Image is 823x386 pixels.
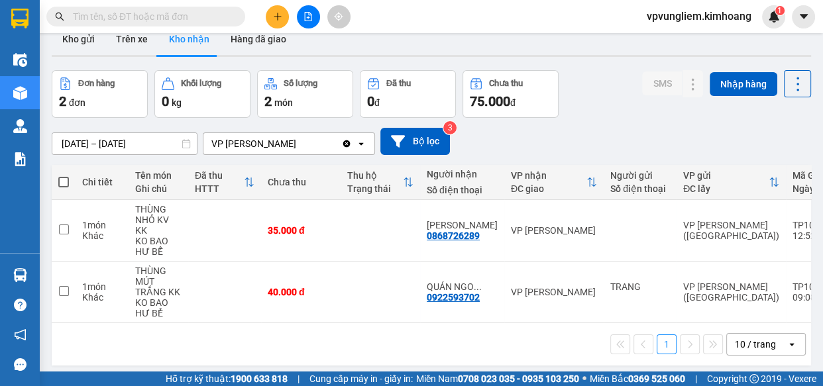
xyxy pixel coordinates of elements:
span: đ [374,97,380,108]
div: KIỀU ANH [427,220,498,230]
div: Đã thu [386,79,411,88]
img: warehouse-icon [13,268,27,282]
div: Chưa thu [268,177,334,187]
svg: open [787,339,797,350]
th: Toggle SortBy [504,165,604,200]
div: Trạng thái [347,183,403,194]
div: 40.000 đ [268,287,334,297]
span: 2 [264,93,272,109]
span: 2 [59,93,66,109]
img: warehouse-icon [13,119,27,133]
div: 35.000 đ [268,225,334,236]
div: 1 món [82,220,122,230]
button: plus [266,5,289,28]
span: search [55,12,64,21]
img: logo-vxr [11,9,28,28]
div: 10 / trang [735,338,776,351]
svg: Clear value [341,138,352,149]
span: vpvungliem.kimhoang [636,8,762,24]
button: Hàng đã giao [220,23,297,55]
button: Khối lượng0kg [154,70,250,118]
div: Khác [82,230,122,241]
div: VP gửi [683,170,769,181]
div: Tên món [135,170,182,181]
div: Thu hộ [347,170,403,181]
button: Bộ lọc [380,128,450,155]
span: question-circle [14,299,27,311]
div: TRANG [610,281,670,292]
div: Khối lượng [181,79,221,88]
span: Miền Bắc [590,371,685,386]
button: 1 [657,334,677,354]
div: Chi tiết [82,177,122,187]
span: ⚪️ [582,376,586,381]
div: VP [PERSON_NAME] [211,137,296,150]
strong: 0708 023 035 - 0935 103 250 [458,373,579,384]
div: 0868726289 [427,230,480,241]
div: THÙNG NHỎ KV KK [135,204,182,236]
button: Số lượng2món [257,70,353,118]
button: Đơn hàng2đơn [52,70,148,118]
span: Miền Nam [416,371,579,386]
th: Toggle SortBy [677,165,786,200]
div: Số điện thoại [610,183,670,194]
img: warehouse-icon [13,86,27,100]
span: caret-down [798,11,810,23]
button: file-add [297,5,320,28]
div: Người nhận [427,169,498,179]
div: KO BAO HƯ BỂ [135,297,182,318]
span: Hỗ trợ kỹ thuật: [166,371,288,386]
strong: 1900 633 818 [231,373,288,384]
img: warehouse-icon [13,53,27,67]
div: THÙNG MÚT TRẮNG KK [135,265,182,297]
div: 0922593702 [427,292,480,303]
span: món [274,97,293,108]
th: Toggle SortBy [341,165,420,200]
img: icon-new-feature [768,11,780,23]
div: HTTT [195,183,244,194]
span: đơn [69,97,85,108]
div: VP [PERSON_NAME] ([GEOGRAPHIC_DATA]) [683,281,779,303]
span: plus [273,12,282,21]
span: | [298,371,300,386]
div: VP [PERSON_NAME] ([GEOGRAPHIC_DATA]) [683,220,779,241]
span: đ [510,97,516,108]
span: copyright [749,374,759,383]
div: Đơn hàng [78,79,115,88]
div: KO BAO HƯ BỂ [135,236,182,257]
span: 0 [367,93,374,109]
span: kg [172,97,182,108]
div: VP [PERSON_NAME] [511,225,597,236]
span: 1 [777,6,782,15]
strong: 0369 525 060 [628,373,685,384]
span: aim [334,12,343,21]
input: Selected VP Vũng Liêm. [298,137,299,150]
div: ĐC lấy [683,183,769,194]
div: Đã thu [195,170,244,181]
button: SMS [642,72,682,95]
div: Ghi chú [135,183,182,194]
img: solution-icon [13,152,27,166]
span: 75.000 [470,93,510,109]
div: ĐC giao [511,183,586,194]
input: Select a date range. [52,133,197,154]
span: notification [14,328,27,341]
button: Kho nhận [158,23,220,55]
button: Kho gửi [52,23,105,55]
th: Toggle SortBy [188,165,261,200]
span: 0 [162,93,169,109]
span: Cung cấp máy in - giấy in: [309,371,413,386]
button: aim [327,5,351,28]
sup: 1 [775,6,785,15]
svg: open [356,138,366,149]
div: Người gửi [610,170,670,181]
div: Số điện thoại [427,185,498,195]
button: Trên xe [105,23,158,55]
div: Chưa thu [489,79,523,88]
button: Đã thu0đ [360,70,456,118]
button: caret-down [792,5,815,28]
input: Tìm tên, số ĐT hoặc mã đơn [73,9,229,24]
span: message [14,358,27,371]
div: VP nhận [511,170,586,181]
button: Nhập hàng [710,72,777,96]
